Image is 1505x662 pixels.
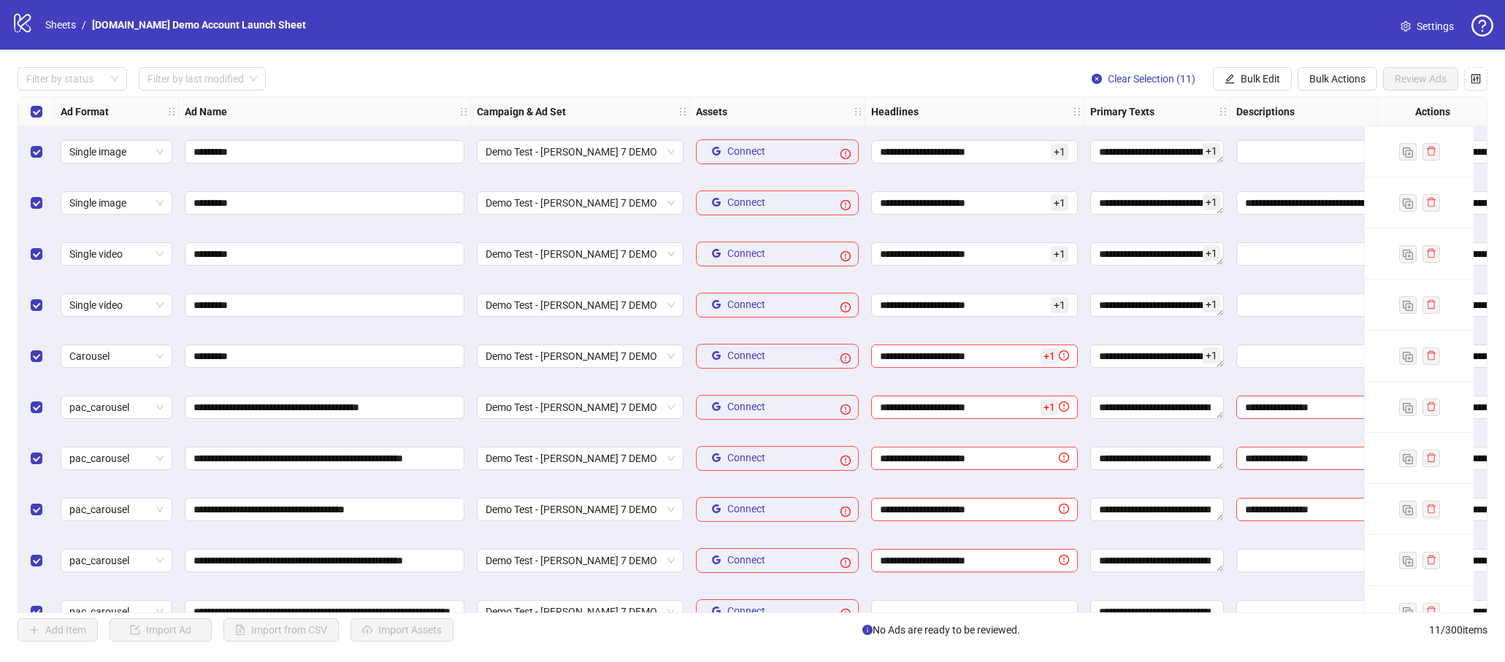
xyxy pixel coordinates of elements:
span: holder [177,107,187,117]
span: pac_carousel [69,601,164,623]
button: Connect [705,603,771,620]
button: Duplicate [1399,552,1417,569]
button: Import from CSV [223,618,339,642]
button: Bulk Edit [1213,67,1292,91]
div: Edit values [1090,498,1224,521]
span: Connect [727,247,765,259]
div: Edit values [1090,549,1224,572]
div: Edit values [871,600,1078,623]
span: Connect [727,145,765,157]
span: 11 / 300 items [1429,622,1487,638]
span: Demo Test - James 7 DEMO [486,447,675,469]
span: google [711,350,721,361]
span: exclamation-circle [1059,555,1069,565]
span: exclamation-circle [840,507,855,517]
span: Demo Test - James 7 DEMO [486,550,675,571]
div: Edit values [1236,345,1443,368]
div: Edit values [1090,191,1224,215]
span: Demo Test - James 7 DEMO [486,396,675,418]
button: Configure table settings [1464,67,1487,91]
strong: Primary Texts [1090,104,1154,120]
div: Select row 2 [18,177,55,228]
div: Edit values [1236,498,1443,521]
div: Select row 9 [18,535,55,586]
span: setting [1401,21,1411,31]
span: holder [853,107,863,117]
button: Duplicate [1399,194,1417,212]
span: Clear Selection (11) [1108,73,1195,85]
button: Review Ads [1383,67,1458,91]
div: Edit values [1090,345,1224,368]
span: close-circle [1092,74,1102,84]
button: Connect [705,194,771,212]
span: google [711,146,721,156]
div: Edit values [871,345,1078,368]
a: Settings [1389,15,1466,38]
span: exclamation-circle [840,353,855,363]
span: google [711,453,721,463]
div: Select row 3 [18,228,55,280]
span: holder [1228,107,1238,117]
span: Connect [727,503,765,515]
a: [DOMAIN_NAME] Demo Account Launch Sheet [89,17,309,33]
div: Edit values [1090,242,1224,266]
strong: Ad Format [61,104,109,120]
div: Edit values [1236,600,1443,623]
span: pac_carousel [69,550,164,571]
span: Connect [727,605,765,617]
div: Resize Primary Texts column [1226,97,1230,126]
strong: Actions [1415,104,1450,120]
span: + 1 [1041,399,1058,415]
span: + 1 [1203,245,1220,261]
button: Bulk Actions [1298,67,1377,91]
span: exclamation-circle [840,149,855,159]
span: google [711,401,721,412]
span: exclamation-circle [840,302,855,312]
div: Select row 4 [18,280,55,331]
li: / [82,17,86,33]
div: Select row 6 [18,382,55,433]
span: google [711,299,721,309]
button: Import Ad [110,618,212,642]
button: Clear Selection (11) [1080,67,1207,91]
span: Single video [69,294,164,316]
span: holder [688,107,698,117]
strong: Headlines [871,104,919,120]
div: Select row 1 [18,126,55,177]
div: Edit values [871,498,1078,521]
span: info-circle [862,625,873,635]
span: exclamation-circle [1059,350,1069,361]
div: Select row 5 [18,331,55,382]
div: Edit values [871,396,1078,419]
span: Connect [727,196,765,208]
span: google [711,504,721,514]
div: Edit values [1236,549,1443,572]
span: Single video [69,243,164,265]
div: Edit values [871,242,1078,266]
button: Duplicate [1399,399,1417,416]
span: edit [1225,74,1235,84]
div: Edit values [1236,447,1443,470]
span: exclamation-circle [1059,504,1069,514]
span: Connect [727,452,765,463]
div: Edit values [1090,140,1224,163]
span: Single image [69,192,164,214]
div: Edit values [1236,396,1443,419]
div: Edit values [1236,191,1443,215]
span: Bulk Edit [1241,73,1280,85]
span: + 1 [1051,246,1068,262]
span: Bulk Actions [1309,73,1366,85]
button: Connect [705,552,771,569]
button: Connect [705,347,771,365]
span: google [711,606,721,616]
span: Connect [727,299,765,310]
span: Connect [727,401,765,412]
button: Duplicate [1399,501,1417,518]
span: exclamation-circle [1059,453,1069,463]
span: + 1 [1041,348,1058,364]
span: control [1471,74,1481,84]
span: exclamation-circle [840,200,855,210]
span: holder [1082,107,1092,117]
span: google [711,555,721,565]
span: Demo Test - James 7 DEMO [486,243,675,265]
